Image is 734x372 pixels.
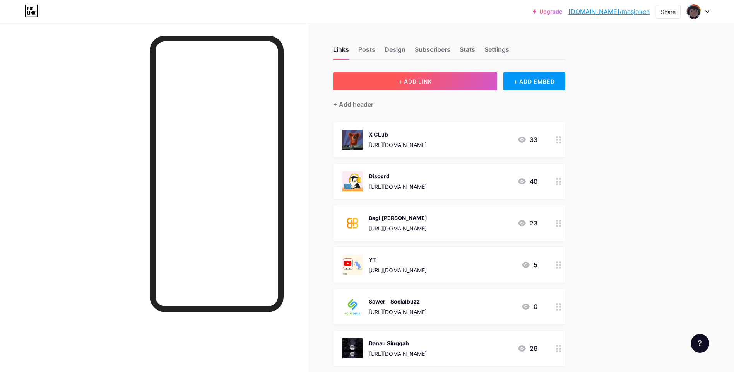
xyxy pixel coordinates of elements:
[369,350,427,358] div: [URL][DOMAIN_NAME]
[369,141,427,149] div: [URL][DOMAIN_NAME]
[369,183,427,191] div: [URL][DOMAIN_NAME]
[661,8,676,16] div: Share
[369,224,427,232] div: [URL][DOMAIN_NAME]
[568,7,650,16] a: [DOMAIN_NAME]/masjoken
[342,297,363,317] img: Sawer - Socialbuzz
[358,45,375,59] div: Posts
[517,218,537,228] div: 23
[533,9,562,15] a: Upgrade
[369,266,427,274] div: [URL][DOMAIN_NAME]
[484,45,509,59] div: Settings
[342,130,363,150] img: X CLub
[460,45,475,59] div: Stats
[521,302,537,311] div: 0
[503,72,565,90] div: + ADD EMBED
[517,177,537,186] div: 40
[415,45,450,59] div: Subscribers
[333,72,498,90] button: + ADD LINK
[369,297,427,305] div: Sawer - Socialbuzz
[369,214,427,222] div: Bagi [PERSON_NAME]
[369,172,427,180] div: Discord
[369,339,427,347] div: Danau Singgah
[517,344,537,353] div: 26
[399,78,432,85] span: + ADD LINK
[342,255,363,275] img: YT
[333,100,373,109] div: + Add header
[369,130,427,138] div: X CLub
[517,135,537,144] div: 33
[333,45,349,59] div: Links
[342,213,363,233] img: Bagi Bagi
[385,45,405,59] div: Design
[686,4,701,19] img: Mas Put
[369,308,427,316] div: [URL][DOMAIN_NAME]
[342,338,363,358] img: Danau Singgah
[521,260,537,270] div: 5
[342,171,363,191] img: Discord
[369,256,427,264] div: YT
